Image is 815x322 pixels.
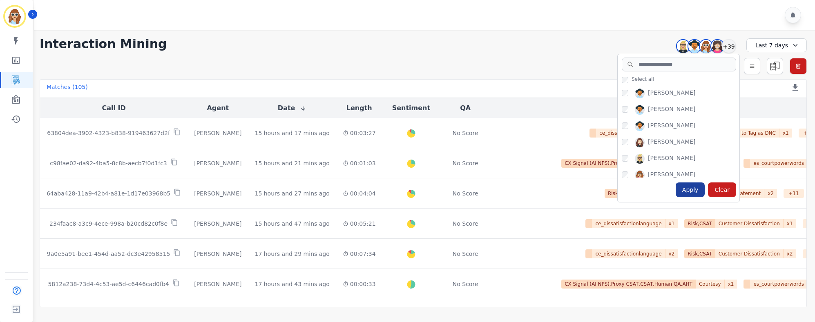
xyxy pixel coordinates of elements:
p: 9a0e5a91-bee1-454d-aa52-dc3e42958515 [47,250,170,258]
div: [PERSON_NAME] [648,154,695,164]
p: 234faac8-a3c9-4ece-998a-b20cd82c0f8e [49,220,167,228]
div: [PERSON_NAME] [194,129,241,137]
div: 15 hours and 27 mins ago [255,189,329,198]
div: [PERSON_NAME] [648,138,695,147]
span: x 2 [784,249,796,258]
span: Customer Dissatisfaction [715,219,784,228]
div: Matches ( 105 ) [47,83,88,94]
div: [PERSON_NAME] [194,280,241,288]
h1: Interaction Mining [40,37,167,51]
p: 63804dea-3902-4323-b838-919463627d2f [47,129,170,137]
span: x 1 [779,129,792,138]
div: Clear [708,182,736,197]
div: [PERSON_NAME] [648,105,695,115]
span: Failed to Tag as DNC [722,129,779,138]
div: 15 hours and 47 mins ago [255,220,329,228]
div: No Score [453,189,478,198]
span: x 2 [665,249,678,258]
div: [PERSON_NAME] [648,121,695,131]
p: 64aba428-11a9-42b4-a81e-1d17e03968b5 [47,189,170,198]
div: 00:07:34 [343,250,376,258]
div: No Score [453,129,478,137]
span: Customer Dissatisfaction [715,249,784,258]
div: Last 7 days [746,38,807,52]
div: 00:03:27 [343,129,376,137]
div: +39 [722,39,736,53]
div: [PERSON_NAME] [194,159,241,167]
div: No Score [453,159,478,167]
div: 17 hours and 29 mins ago [255,250,329,258]
span: x 1 [665,219,678,228]
div: + 11 [784,189,804,198]
button: QA [460,103,471,113]
span: es_courtpowerwords [750,280,808,289]
div: No Score [453,250,478,258]
span: x 2 [764,189,777,198]
span: Courtesy [696,280,725,289]
span: ce_dissatisfactionlanguage [596,129,669,138]
span: ce_dissatisfactionlanguage [592,249,665,258]
div: [PERSON_NAME] [194,189,241,198]
div: 00:04:04 [343,189,376,198]
span: x 1 [725,280,737,289]
div: 17 hours and 43 mins ago [255,280,329,288]
span: ce_dissatisfactionlanguage [592,219,665,228]
button: Agent [207,103,229,113]
span: es_courtpowerwords [750,159,808,168]
div: [PERSON_NAME] [648,89,695,98]
span: Select all [632,76,654,82]
span: Risk,CSAT [684,219,715,228]
div: No Score [453,280,478,288]
button: Length [346,103,372,113]
div: 15 hours and 17 mins ago [255,129,329,137]
div: 15 hours and 21 mins ago [255,159,329,167]
div: 00:00:33 [343,280,376,288]
button: Call ID [102,103,125,113]
div: Apply [676,182,705,197]
span: CX Signal (AI NPS),Proxy CSAT,CSAT,Human QA,AHT [561,280,696,289]
p: 5812a238-73d4-4c53-ae5d-c6446cad0fb4 [48,280,169,288]
span: CX Signal (AI NPS),Proxy CSAT,CSAT,Human QA,AHT [561,159,696,168]
span: Risk,CSAT [684,249,715,258]
p: c98fae02-da92-4ba5-8c8b-aecb7f0d1fc3 [50,159,167,167]
div: [PERSON_NAME] [194,250,241,258]
div: [PERSON_NAME] [194,220,241,228]
span: Risk,DisSat [605,189,639,198]
div: 00:01:03 [343,159,376,167]
div: [PERSON_NAME] [648,170,695,180]
button: Date [278,103,307,113]
div: No Score [453,220,478,228]
div: 00:05:21 [343,220,376,228]
button: Sentiment [392,103,430,113]
img: Bordered avatar [5,7,25,26]
span: x 1 [784,219,796,228]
